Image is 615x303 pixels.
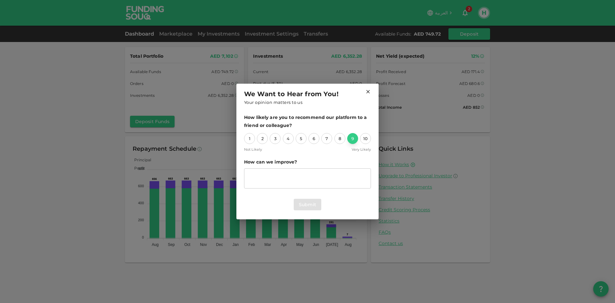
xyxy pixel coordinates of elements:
div: 8 [334,133,345,144]
div: 2 [257,133,268,144]
div: 7 [321,133,332,144]
div: 1 [244,133,255,144]
div: suggestion [244,168,371,189]
span: Not Likely [244,147,262,153]
div: 9 [347,133,358,144]
span: Your opinion matters to us [244,99,302,106]
div: 6 [308,133,319,144]
textarea: suggestion [249,171,366,186]
span: We Want to Hear from You! [244,89,339,99]
span: Very Likely [352,147,371,153]
div: 10 [360,133,371,144]
div: 5 [296,133,307,144]
div: 3 [270,133,281,144]
span: How likely are you to recommend our platform to a friend or colleague? [244,114,371,129]
div: 4 [283,133,294,144]
span: How can we improve? [244,158,371,166]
